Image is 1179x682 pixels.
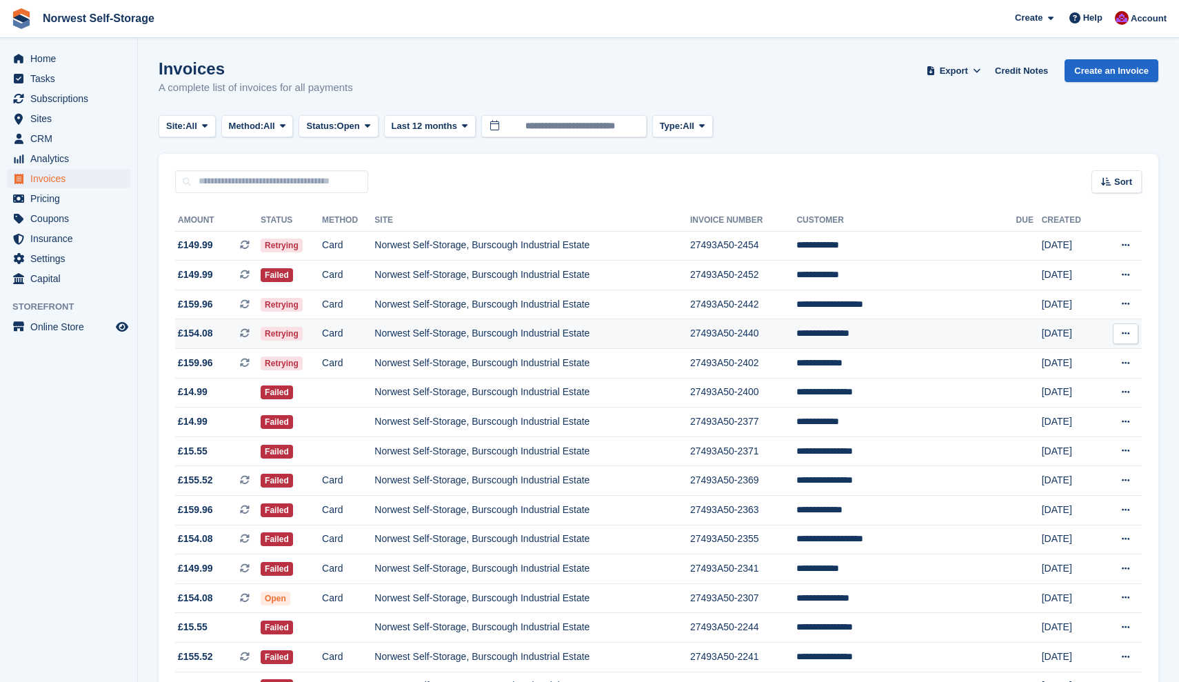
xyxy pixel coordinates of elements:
span: Subscriptions [30,89,113,108]
span: Export [940,64,968,78]
span: Failed [261,532,293,546]
span: Pricing [30,189,113,208]
span: £155.52 [178,473,213,488]
td: 27493A50-2377 [690,408,796,437]
span: Open [337,119,360,133]
span: £15.55 [178,620,208,634]
button: Type: All [652,115,713,138]
td: Norwest Self-Storage, Burscough Industrial Estate [374,437,690,466]
span: Capital [30,269,113,288]
a: menu [7,169,130,188]
span: Failed [261,503,293,517]
td: 27493A50-2341 [690,554,796,584]
a: menu [7,317,130,337]
td: Norwest Self-Storage, Burscough Industrial Estate [374,613,690,643]
span: Type: [660,119,683,133]
span: Failed [261,621,293,634]
th: Created [1042,210,1100,232]
td: 27493A50-2400 [690,378,796,408]
span: £154.08 [178,326,213,341]
span: Method: [229,119,264,133]
span: Storefront [12,300,137,314]
span: All [263,119,275,133]
th: Due [1016,210,1042,232]
span: Site: [166,119,185,133]
span: Failed [261,385,293,399]
td: 27493A50-2452 [690,261,796,290]
img: stora-icon-8386f47178a22dfd0bd8f6a31ec36ba5ce8667c1dd55bd0f319d3a0aa187defe.svg [11,8,32,29]
a: Preview store [114,319,130,335]
td: Norwest Self-Storage, Burscough Industrial Estate [374,554,690,584]
span: Coupons [30,209,113,228]
td: Norwest Self-Storage, Burscough Industrial Estate [374,466,690,496]
td: Norwest Self-Storage, Burscough Industrial Estate [374,525,690,554]
td: Card [322,643,374,672]
td: Card [322,496,374,525]
button: Site: All [159,115,216,138]
td: [DATE] [1042,496,1100,525]
td: [DATE] [1042,466,1100,496]
td: [DATE] [1042,349,1100,379]
span: Retrying [261,298,303,312]
span: £15.55 [178,444,208,459]
a: menu [7,189,130,208]
td: Card [322,290,374,319]
span: Analytics [30,149,113,168]
a: menu [7,49,130,68]
td: 27493A50-2369 [690,466,796,496]
span: Insurance [30,229,113,248]
button: Last 12 months [384,115,476,138]
td: [DATE] [1042,261,1100,290]
th: Status [261,210,322,232]
span: £149.99 [178,561,213,576]
span: £154.08 [178,532,213,546]
td: Card [322,525,374,554]
td: [DATE] [1042,525,1100,554]
span: Create [1015,11,1042,25]
span: Status: [306,119,336,133]
span: Retrying [261,239,303,252]
td: Norwest Self-Storage, Burscough Industrial Estate [374,319,690,349]
span: Failed [261,474,293,488]
td: [DATE] [1042,437,1100,466]
a: menu [7,149,130,168]
span: Failed [261,445,293,459]
th: Site [374,210,690,232]
td: [DATE] [1042,613,1100,643]
td: Card [322,319,374,349]
span: Invoices [30,169,113,188]
span: £159.96 [178,503,213,517]
td: Norwest Self-Storage, Burscough Industrial Estate [374,643,690,672]
a: menu [7,229,130,248]
span: Retrying [261,327,303,341]
span: Failed [261,268,293,282]
button: Export [923,59,984,82]
td: Card [322,231,374,261]
td: [DATE] [1042,319,1100,349]
td: [DATE] [1042,290,1100,319]
span: Failed [261,562,293,576]
span: Failed [261,415,293,429]
td: [DATE] [1042,378,1100,408]
td: 27493A50-2355 [690,525,796,554]
td: Card [322,554,374,584]
img: Daniel Grensinger [1115,11,1129,25]
td: 27493A50-2371 [690,437,796,466]
span: Last 12 months [392,119,457,133]
a: Norwest Self-Storage [37,7,160,30]
a: menu [7,249,130,268]
a: menu [7,129,130,148]
span: £14.99 [178,385,208,399]
td: Norwest Self-Storage, Burscough Industrial Estate [374,378,690,408]
td: Norwest Self-Storage, Burscough Industrial Estate [374,496,690,525]
td: 27493A50-2442 [690,290,796,319]
span: Open [261,592,290,605]
td: 27493A50-2440 [690,319,796,349]
td: Card [322,583,374,613]
td: Norwest Self-Storage, Burscough Industrial Estate [374,290,690,319]
span: Failed [261,650,293,664]
span: £149.99 [178,268,213,282]
span: £14.99 [178,414,208,429]
button: Status: Open [299,115,378,138]
p: A complete list of invoices for all payments [159,80,353,96]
